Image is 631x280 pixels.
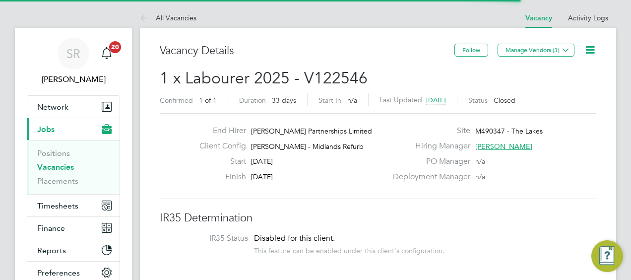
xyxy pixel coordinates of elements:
[272,96,296,105] span: 33 days
[475,127,543,136] span: M490347 - The Lakes
[97,38,117,70] a: 20
[37,268,80,278] span: Preferences
[27,195,120,216] button: Timesheets
[475,142,532,151] span: [PERSON_NAME]
[239,96,266,105] label: Duration
[37,148,70,158] a: Positions
[160,211,596,225] h3: IR35 Determination
[37,176,78,186] a: Placements
[468,96,488,105] label: Status
[37,246,66,255] span: Reports
[387,126,470,136] label: Site
[37,201,78,210] span: Timesheets
[251,157,273,166] span: [DATE]
[27,217,120,239] button: Finance
[591,240,623,272] button: Engage Resource Center
[254,244,444,255] div: This feature can be enabled under this client's configuration.
[37,102,68,112] span: Network
[160,96,193,105] label: Confirmed
[191,156,246,167] label: Start
[27,140,120,194] div: Jobs
[251,142,364,151] span: [PERSON_NAME] - Midlands Refurb
[254,233,335,243] span: Disabled for this client.
[387,172,470,182] label: Deployment Manager
[140,13,196,22] a: All Vacancies
[251,127,372,136] span: [PERSON_NAME] Partnerships Limited
[251,172,273,181] span: [DATE]
[27,73,120,85] span: Samantha Robinson
[387,141,470,151] label: Hiring Manager
[37,162,74,172] a: Vacancies
[387,156,470,167] label: PO Manager
[37,223,65,233] span: Finance
[27,239,120,261] button: Reports
[379,95,422,104] label: Last Updated
[498,44,574,57] button: Manage Vendors (3)
[454,44,488,57] button: Follow
[525,14,552,22] a: Vacancy
[160,69,368,88] span: 1 x Labourer 2025 - V122546
[191,172,246,182] label: Finish
[568,13,608,22] a: Activity Logs
[191,141,246,151] label: Client Config
[160,44,454,58] h3: Vacancy Details
[27,38,120,85] a: SR[PERSON_NAME]
[27,96,120,118] button: Network
[109,41,121,53] span: 20
[318,96,341,105] label: Start In
[475,157,485,166] span: n/a
[426,96,446,104] span: [DATE]
[191,126,246,136] label: End Hirer
[475,172,485,181] span: n/a
[347,96,357,105] span: n/a
[37,125,55,134] span: Jobs
[66,47,80,60] span: SR
[170,233,248,244] label: IR35 Status
[27,118,120,140] button: Jobs
[494,96,515,105] span: Closed
[199,96,217,105] span: 1 of 1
